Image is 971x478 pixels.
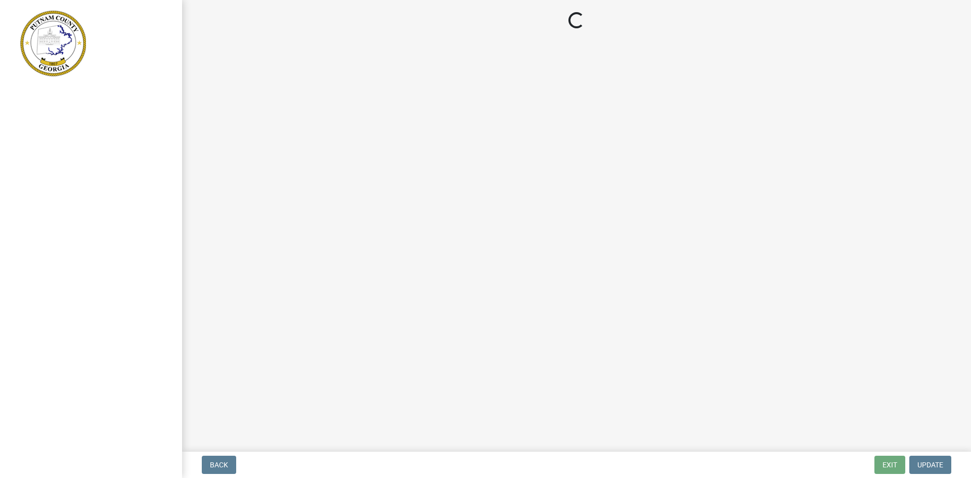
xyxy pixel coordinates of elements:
[909,456,951,474] button: Update
[20,11,86,76] img: Putnam County, Georgia
[874,456,905,474] button: Exit
[202,456,236,474] button: Back
[917,461,943,469] span: Update
[210,461,228,469] span: Back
